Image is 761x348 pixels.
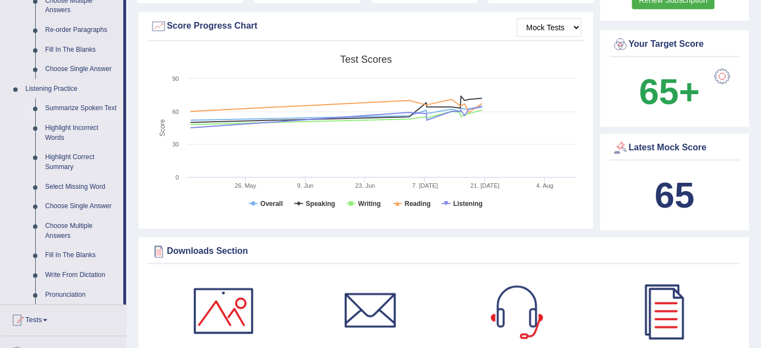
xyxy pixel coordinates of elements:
div: Score Progress Chart [150,18,581,35]
tspan: Overall [260,200,283,208]
text: 0 [176,174,179,181]
tspan: Reading [405,200,431,208]
tspan: Listening [453,200,482,208]
text: 30 [172,141,179,148]
a: Highlight Correct Summary [40,148,123,177]
tspan: 21. [DATE] [470,182,499,189]
tspan: 4. Aug [536,182,553,189]
div: Downloads Section [150,243,737,260]
a: Fill In The Blanks [40,246,123,265]
a: Choose Single Answer [40,197,123,216]
a: Pronunciation [40,285,123,305]
tspan: Test scores [340,54,392,65]
a: Re-order Paragraphs [40,20,123,40]
a: Select Missing Word [40,177,123,197]
div: Latest Mock Score [612,140,737,156]
tspan: 7. [DATE] [412,182,438,189]
tspan: Writing [358,200,381,208]
a: Choose Multiple Answers [40,216,123,246]
tspan: Speaking [306,200,335,208]
a: Write From Dictation [40,265,123,285]
a: Listening Practice [20,79,123,99]
text: 60 [172,108,179,115]
a: Tests [1,305,126,333]
a: Summarize Spoken Text [40,99,123,118]
div: Your Target Score [612,36,737,53]
tspan: 9. Jun [297,182,314,189]
text: 90 [172,75,179,82]
a: Highlight Incorrect Words [40,118,123,148]
b: 65+ [639,72,700,112]
b: 65 [655,175,694,215]
a: Fill In The Blanks [40,40,123,60]
tspan: 26. May [235,182,257,189]
a: Choose Single Answer [40,59,123,79]
tspan: Score [159,119,166,137]
tspan: 23. Jun [355,182,375,189]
